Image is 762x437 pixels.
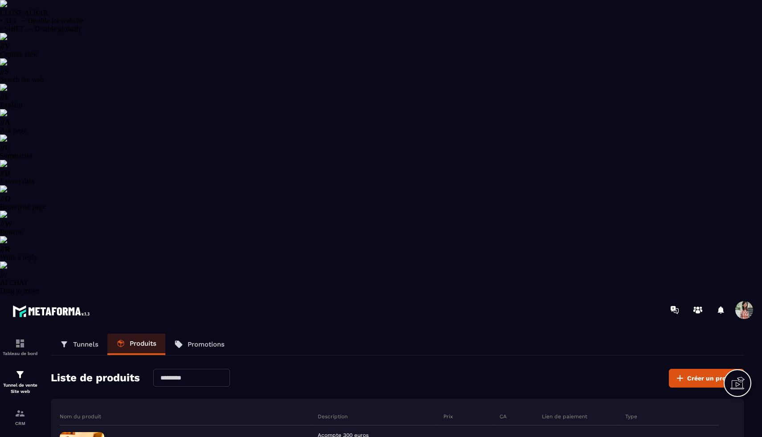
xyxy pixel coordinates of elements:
p: Tunnel de vente Site web [2,382,38,395]
p: Promotions [188,340,225,348]
img: formation [15,369,25,380]
p: Produits [130,339,156,347]
a: Tunnels [51,334,107,355]
img: formation [15,408,25,419]
p: Nom du produit [60,413,101,420]
p: Description [318,413,348,420]
img: logo [12,303,93,319]
span: Créer un produit [687,374,738,383]
p: Lien de paiement [542,413,587,420]
h2: Liste de produits [51,369,140,388]
p: CRM [2,421,38,426]
p: Prix [443,413,453,420]
a: Produits [107,334,165,355]
a: formationformationTableau de bord [2,331,38,363]
p: Tunnels [73,340,98,348]
button: Créer un produit [669,369,744,388]
p: Tableau de bord [2,351,38,356]
p: CA [500,413,507,420]
a: Promotions [165,334,234,355]
p: Type [625,413,637,420]
a: formationformationCRM [2,401,38,433]
img: formation [15,338,25,349]
a: formationformationTunnel de vente Site web [2,363,38,401]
